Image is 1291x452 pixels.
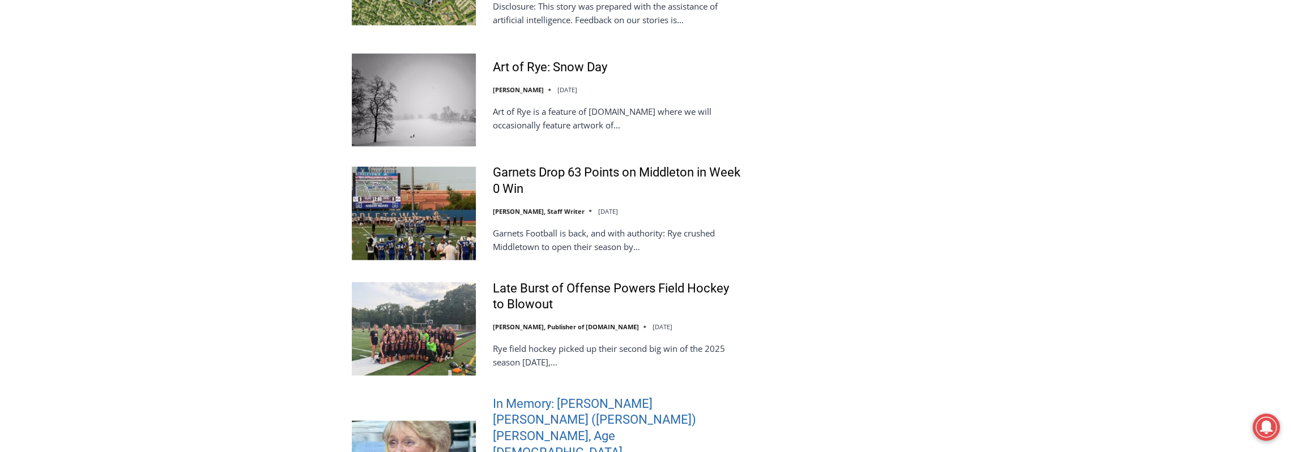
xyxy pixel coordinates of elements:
time: [DATE] [653,322,672,331]
a: Open Tues. - Sun. [PHONE_NUMBER] [1,114,114,141]
a: [PERSON_NAME], Publisher of [DOMAIN_NAME] [493,322,639,331]
span: Open Tues. - Sun. [PHONE_NUMBER] [3,117,111,160]
p: Rye field hockey picked up their second big win of the 2025 season [DATE],… [493,342,742,369]
a: [PERSON_NAME] [493,85,544,94]
p: Art of Rye is a feature of [DOMAIN_NAME] where we will occasionally feature artwork of… [493,105,742,132]
img: Garnets Drop 63 Points on Middleton in Week 0 Win [352,167,476,260]
time: [DATE] [557,85,577,94]
time: [DATE] [598,207,618,216]
a: Art of Rye: Snow Day [493,59,607,76]
a: Intern @ [DOMAIN_NAME] [272,110,549,141]
img: Art of Rye: Snow Day [352,54,476,147]
div: "The first chef I interviewed talked about coming to [GEOGRAPHIC_DATA] from [GEOGRAPHIC_DATA] in ... [286,1,535,110]
p: Garnets Football is back, and with authority: Rye crushed Middletown to open their season by… [493,226,742,253]
span: Intern @ [DOMAIN_NAME] [296,113,525,138]
div: "clearly one of the favorites in the [GEOGRAPHIC_DATA] neighborhood" [117,71,167,135]
img: Late Burst of Offense Powers Field Hockey to Blowout [352,282,476,375]
a: [PERSON_NAME], Staff Writer [493,207,585,216]
a: Garnets Drop 63 Points on Middleton in Week 0 Win [493,165,742,197]
a: Late Burst of Offense Powers Field Hockey to Blowout [493,281,742,313]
